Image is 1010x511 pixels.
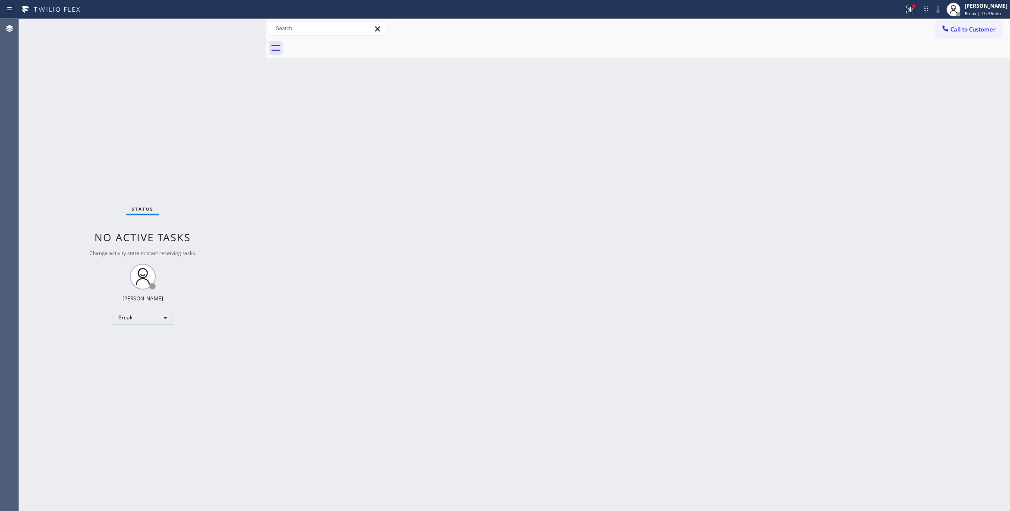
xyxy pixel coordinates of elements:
[950,25,996,33] span: Call to Customer
[123,295,163,302] div: [PERSON_NAME]
[94,230,191,244] span: No active tasks
[965,10,1001,16] span: Break | 1h 36min
[935,21,1001,38] button: Call to Customer
[932,3,944,16] button: Mute
[269,22,385,35] input: Search
[113,311,173,325] div: Break
[132,206,154,212] span: Status
[965,2,1007,9] div: [PERSON_NAME]
[89,249,196,257] span: Change activity state to start receiving tasks.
